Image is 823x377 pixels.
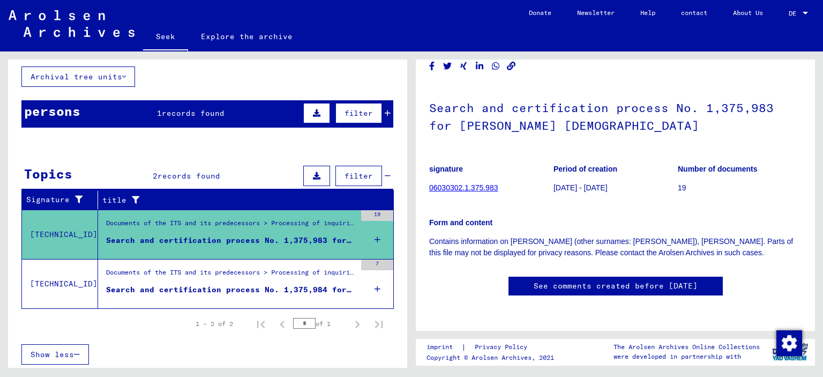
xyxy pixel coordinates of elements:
[102,195,126,205] font: title
[776,330,802,356] div: Change consent
[466,342,540,353] a: Privacy Policy
[31,72,122,82] font: Archival tree units
[506,60,517,73] button: Copy link
[429,100,774,133] font: Search and certification process No. 1,375,983 for [PERSON_NAME] [DEMOGRAPHIC_DATA]
[613,352,741,360] font: were developed in partnership with
[770,338,810,365] img: yv_logo.png
[640,9,655,17] font: Help
[427,343,453,351] font: imprint
[106,235,506,245] font: Search and certification process No. 1,375,983 for [PERSON_NAME] [DEMOGRAPHIC_DATA]
[577,9,615,17] font: Newsletter
[678,165,758,173] font: Number of documents
[789,9,796,17] font: DE
[21,344,89,365] button: Show less
[442,60,453,73] button: Share on Twitter
[316,320,331,328] font: of 1
[553,183,608,192] font: [DATE] - [DATE]
[24,103,80,119] font: persons
[143,24,188,51] a: Seek
[534,281,698,291] font: See comments created before [DATE]
[427,342,461,353] a: imprint
[157,108,162,118] font: 1
[345,171,373,181] font: filter
[30,279,98,289] font: [TECHNICAL_ID]
[335,103,382,123] button: filter
[21,66,135,87] button: Archival tree units
[429,237,793,257] font: Contains information on [PERSON_NAME] (other surnames: [PERSON_NAME]), [PERSON_NAME]. Parts of th...
[427,353,554,361] font: Copyright © Arolsen Archives, 2021
[529,9,551,17] font: Donate
[188,24,305,49] a: Explore the archive
[250,313,272,335] button: First page
[681,9,707,17] font: contact
[106,285,578,294] font: Search and certification process No. 1,375,984 for [PERSON_NAME], [PERSON_NAME] [DEMOGRAPHIC_DATA]
[733,9,763,17] font: About Us
[368,313,390,335] button: Last page
[429,183,498,192] a: 06030302.1.375.983
[335,166,382,186] button: filter
[475,343,527,351] font: Privacy Policy
[162,108,225,118] font: records found
[345,108,373,118] font: filter
[490,60,502,73] button: Share on WhatsApp
[347,313,368,335] button: Next page
[156,32,175,41] font: Seek
[776,330,802,356] img: Change consent
[31,350,74,359] font: Show less
[102,191,383,209] div: title
[429,165,463,173] font: signature
[272,313,293,335] button: Previous page
[26,191,100,209] div: Signature
[427,60,438,73] button: Share on Facebook
[553,165,617,173] font: Period of creation
[201,32,293,41] font: Explore the archive
[196,320,233,328] font: 1 – 2 of 2
[429,218,492,227] font: Form and content
[534,280,698,292] a: See comments created before [DATE]
[9,10,134,37] img: Arolsen_neg.svg
[461,342,466,352] font: |
[458,60,469,73] button: Share on Xing
[474,60,485,73] button: Share on LinkedIn
[678,183,686,192] font: 19
[376,260,379,267] font: 7
[613,343,760,351] font: The Arolsen Archives Online Collections
[26,195,70,204] font: Signature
